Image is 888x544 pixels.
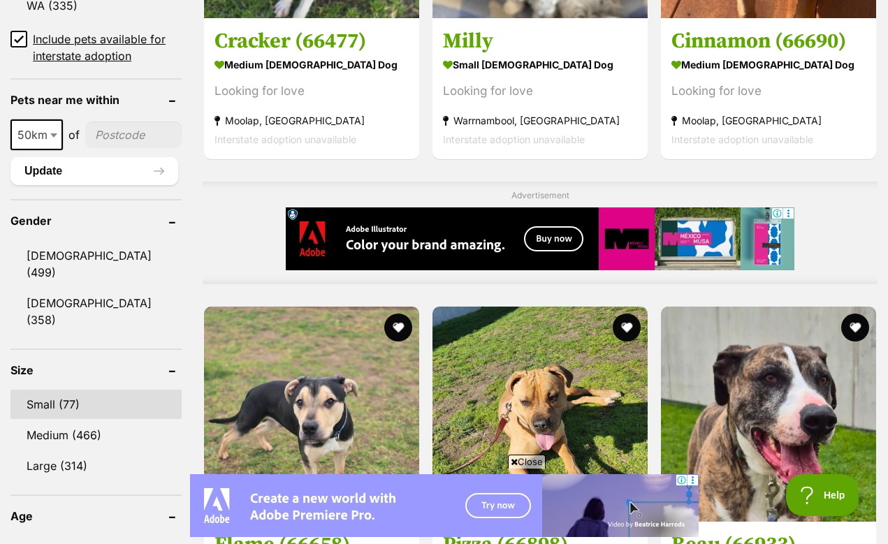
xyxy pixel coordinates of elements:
strong: Moolap, [GEOGRAPHIC_DATA] [671,111,866,130]
strong: Moolap, [GEOGRAPHIC_DATA] [214,111,409,130]
strong: medium [DEMOGRAPHIC_DATA] Dog [671,54,866,75]
img: consumer-privacy-logo.png [1,1,13,13]
img: Beau (66933) - Bull Arab Dog [661,307,876,522]
iframe: Advertisement [190,474,699,537]
a: Cracker (66477) medium [DEMOGRAPHIC_DATA] Dog Looking for love Moolap, [GEOGRAPHIC_DATA] Intersta... [204,17,419,159]
h3: Cracker (66477) [214,28,409,54]
a: Include pets available for interstate adoption [10,31,182,64]
button: Update [10,157,178,185]
h3: Milly [443,28,637,54]
a: Large (314) [10,451,182,480]
span: 50km [12,125,61,145]
strong: medium [DEMOGRAPHIC_DATA] Dog [214,54,409,75]
a: [DEMOGRAPHIC_DATA] (499) [10,241,182,287]
header: Gender [10,214,182,227]
span: Include pets available for interstate adoption [33,31,182,64]
iframe: Advertisement [286,207,794,270]
span: Interstate adoption unavailable [671,133,813,145]
strong: Warrnambool, [GEOGRAPHIC_DATA] [443,111,637,130]
header: Age [10,510,182,522]
button: favourite [841,314,869,341]
h3: Cinnamon (66690) [671,28,866,54]
img: Pizza (66898) - Mastiff Dog [432,307,648,522]
a: Milly small [DEMOGRAPHIC_DATA] Dog Looking for love Warrnambool, [GEOGRAPHIC_DATA] Interstate ado... [432,17,648,159]
div: Advertisement [203,182,878,284]
iframe: Help Scout Beacon - Open [786,474,860,516]
input: postcode [85,122,182,148]
img: Flame (66658) - Staffordshire Bull Terrier x Australian Kelpie Dog [204,307,419,522]
a: Cinnamon (66690) medium [DEMOGRAPHIC_DATA] Dog Looking for love Moolap, [GEOGRAPHIC_DATA] Interst... [661,17,876,159]
button: favourite [613,314,641,341]
a: Small (77) [10,390,182,419]
div: Looking for love [214,82,409,101]
strong: small [DEMOGRAPHIC_DATA] Dog [443,54,637,75]
span: Close [508,455,546,469]
button: favourite [384,314,412,341]
a: Medium (466) [10,420,182,450]
header: Size [10,364,182,376]
span: Interstate adoption unavailable [214,133,356,145]
div: Looking for love [671,82,866,101]
span: 50km [10,119,63,150]
div: Looking for love [443,82,637,101]
a: [DEMOGRAPHIC_DATA] (358) [10,288,182,335]
header: Pets near me within [10,94,182,106]
span: of [68,126,80,143]
span: Interstate adoption unavailable [443,133,585,145]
